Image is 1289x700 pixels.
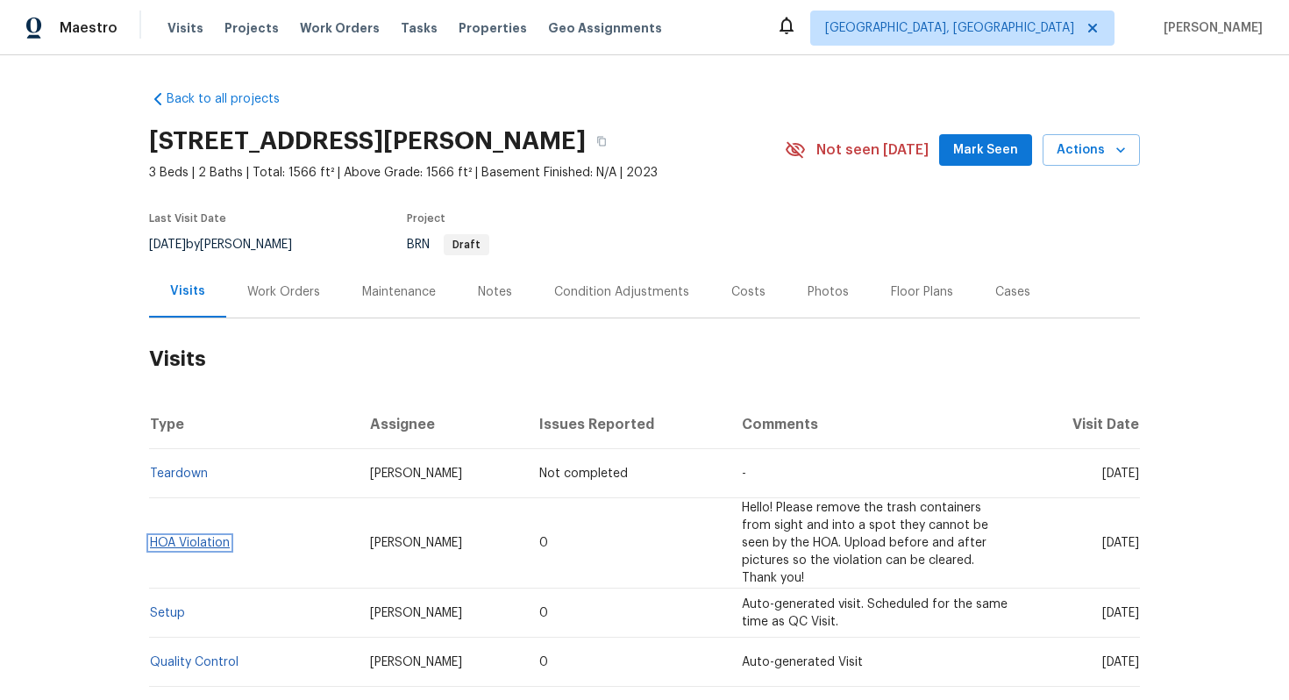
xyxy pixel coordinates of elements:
span: Draft [445,239,488,250]
span: [DATE] [1102,468,1139,480]
span: - [742,468,746,480]
a: Setup [150,607,185,619]
span: Maestro [60,19,118,37]
div: Floor Plans [891,283,953,301]
span: [DATE] [1102,537,1139,549]
button: Mark Seen [939,134,1032,167]
span: [DATE] [1102,607,1139,619]
span: 0 [539,656,548,668]
a: Back to all projects [149,90,317,108]
div: Work Orders [247,283,320,301]
span: Auto-generated Visit [742,656,863,668]
span: [GEOGRAPHIC_DATA], [GEOGRAPHIC_DATA] [825,19,1074,37]
span: Actions [1057,139,1126,161]
th: Comments [728,400,1025,449]
div: Maintenance [362,283,436,301]
th: Issues Reported [525,400,727,449]
span: Mark Seen [953,139,1018,161]
div: Costs [731,283,766,301]
span: [DATE] [1102,656,1139,668]
div: Photos [808,283,849,301]
span: 0 [539,537,548,549]
button: Copy Address [586,125,617,157]
h2: [STREET_ADDRESS][PERSON_NAME] [149,132,586,150]
span: [PERSON_NAME] [370,468,462,480]
span: Project [407,213,445,224]
span: [PERSON_NAME] [1157,19,1263,37]
a: HOA Violation [150,537,230,549]
span: [PERSON_NAME] [370,656,462,668]
span: Not completed [539,468,628,480]
h2: Visits [149,318,1140,400]
span: 0 [539,607,548,619]
span: 3 Beds | 2 Baths | Total: 1566 ft² | Above Grade: 1566 ft² | Basement Finished: N/A | 2023 [149,164,785,182]
div: Visits [170,282,205,300]
span: Projects [224,19,279,37]
div: by [PERSON_NAME] [149,234,313,255]
th: Type [149,400,356,449]
span: Geo Assignments [548,19,662,37]
span: Visits [167,19,203,37]
a: Quality Control [150,656,239,668]
th: Assignee [356,400,526,449]
th: Visit Date [1025,400,1140,449]
div: Cases [995,283,1030,301]
span: BRN [407,239,489,251]
button: Actions [1043,134,1140,167]
span: [PERSON_NAME] [370,607,462,619]
span: Properties [459,19,527,37]
span: [PERSON_NAME] [370,537,462,549]
div: Notes [478,283,512,301]
div: Condition Adjustments [554,283,689,301]
span: Tasks [401,22,438,34]
span: [DATE] [149,239,186,251]
a: Teardown [150,468,208,480]
span: Hello! Please remove the trash containers from sight and into a spot they cannot be seen by the H... [742,502,988,584]
span: Last Visit Date [149,213,226,224]
span: Auto-generated visit. Scheduled for the same time as QC Visit. [742,598,1008,628]
span: Work Orders [300,19,380,37]
span: Not seen [DATE] [816,141,929,159]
